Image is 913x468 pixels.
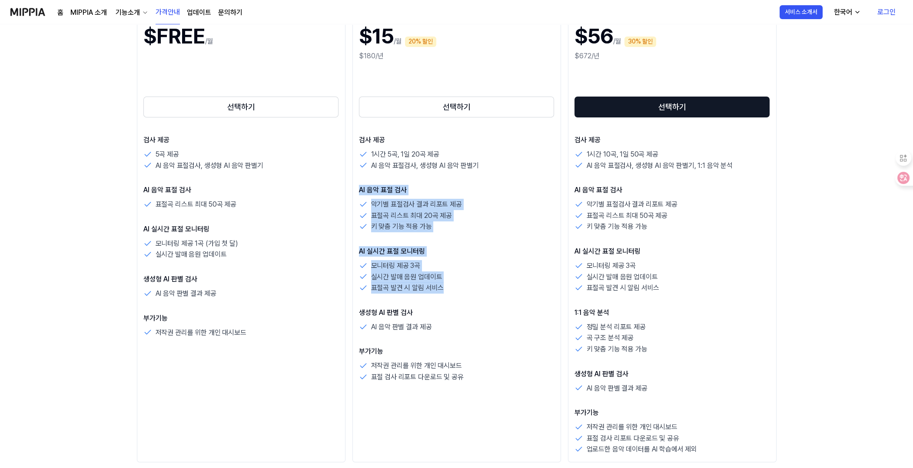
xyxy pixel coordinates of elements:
a: 선택하기 [143,95,339,119]
button: 선택하기 [359,97,554,117]
a: 가격안내 [156,0,180,24]
button: 기능소개 [114,7,149,18]
p: AI 음악 표절검사, 생성형 AI 음악 판별기, 1:1 음악 분석 [587,160,733,171]
p: AI 음악 판별 결과 제공 [371,321,432,333]
p: AI 음악 판별 결과 제공 [156,288,216,299]
p: 실시간 발매 음원 업데이트 [371,271,442,283]
p: 모니터링 제공 3곡 [371,260,420,271]
div: $672/년 [574,51,770,61]
p: /월 [205,36,213,47]
p: 표절곡 발견 시 알림 서비스 [587,282,660,294]
p: AI 실시간 표절 모니터링 [359,246,554,257]
p: 부가기능 [359,346,554,357]
a: MIPPIA 소개 [70,7,107,18]
p: 악기별 표절검사 결과 리포트 제공 [371,199,462,210]
p: 모니터링 제공 3곡 [587,260,636,271]
button: 선택하기 [143,97,339,117]
p: 키 맞춤 기능 적용 가능 [587,221,647,232]
p: AI 실시간 표절 모니터링 [143,224,339,234]
p: AI 음악 표절 검사 [574,185,770,195]
h1: $15 [359,22,394,51]
p: 키 맞춤 기능 적용 가능 [587,344,647,355]
p: 표절 검사 리포트 다운로드 및 공유 [371,371,464,383]
div: $180/년 [359,51,554,61]
p: AI 음악 표절 검사 [143,185,339,195]
p: 생성형 AI 판별 검사 [143,274,339,284]
p: AI 음악 표절검사, 생성형 AI 음악 판별기 [156,160,263,171]
a: 문의하기 [218,7,242,18]
p: 검사 제공 [574,135,770,145]
p: 실시간 발매 음원 업데이트 [587,271,658,283]
p: AI 음악 표절 검사 [359,185,554,195]
p: 표절곡 리스트 최대 20곡 제공 [371,210,452,221]
p: 저작권 관리를 위한 개인 대시보드 [371,360,462,371]
p: 표절 검사 리포트 다운로드 및 공유 [587,433,679,444]
button: 선택하기 [574,97,770,117]
p: 표절곡 리스트 최대 50곡 제공 [587,210,667,221]
a: 선택하기 [359,95,554,119]
a: 홈 [57,7,63,18]
h1: $56 [574,22,613,51]
p: 키 맞춤 기능 적용 가능 [371,221,432,232]
p: 저작권 관리를 위한 개인 대시보드 [156,327,246,338]
p: 1:1 음악 분석 [574,308,770,318]
p: 생성형 AI 판별 검사 [574,369,770,379]
p: 1시간 10곡, 1일 50곡 제공 [587,149,658,160]
p: /월 [394,36,402,47]
h1: $FREE [143,22,205,51]
p: AI 음악 표절검사, 생성형 AI 음악 판별기 [371,160,479,171]
p: 악기별 표절검사 결과 리포트 제공 [587,199,677,210]
a: 업데이트 [187,7,211,18]
div: 20% 할인 [405,37,436,47]
p: 검사 제공 [143,135,339,145]
p: 표절곡 리스트 최대 50곡 제공 [156,199,236,210]
p: 1시간 5곡, 1일 20곡 제공 [371,149,439,160]
p: 생성형 AI 판별 검사 [359,308,554,318]
button: 서비스 소개서 [780,5,823,19]
p: 저작권 관리를 위한 개인 대시보드 [587,421,677,433]
p: 표절곡 발견 시 알림 서비스 [371,282,444,294]
p: AI 음악 판별 결과 제공 [587,383,647,394]
a: 선택하기 [574,95,770,119]
p: 검사 제공 [359,135,554,145]
p: /월 [613,36,621,47]
p: 곡 구조 분석 제공 [587,332,634,344]
p: 정밀 분석 리포트 제공 [587,321,646,333]
div: 30% 할인 [624,37,656,47]
p: 실시간 발매 음원 업데이트 [156,249,227,260]
p: 부가기능 [574,408,770,418]
div: 한국어 [832,7,854,17]
p: 부가기능 [143,313,339,324]
p: 모니터링 제공 1곡 (가입 첫 달) [156,238,238,249]
button: 한국어 [827,3,866,21]
p: AI 실시간 표절 모니터링 [574,246,770,257]
div: 기능소개 [114,7,142,18]
p: 업로드한 음악 데이터를 AI 학습에서 제외 [587,444,697,455]
p: 5곡 제공 [156,149,179,160]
